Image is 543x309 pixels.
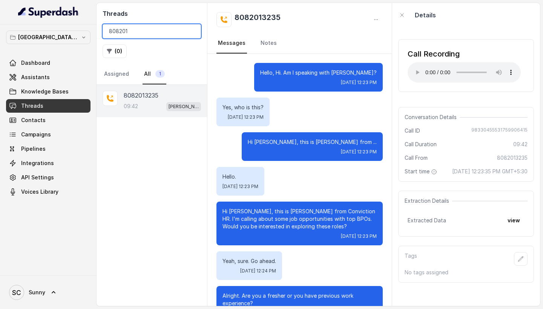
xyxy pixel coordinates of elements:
[6,85,90,98] a: Knowledge Bases
[6,282,90,303] a: Sunny
[124,91,158,100] p: 8082013235
[21,102,43,110] span: Threads
[103,64,201,84] nav: Tabs
[408,49,521,59] div: Call Recording
[408,217,446,224] span: Extracted Data
[12,289,21,297] text: SC
[21,145,46,153] span: Pipelines
[6,99,90,113] a: Threads
[21,159,54,167] span: Integrations
[235,12,281,27] h2: 8082013235
[408,62,521,83] audio: Your browser does not support the audio element.
[21,188,58,196] span: Voices Library
[341,149,377,155] span: [DATE] 12:23 PM
[21,131,51,138] span: Campaigns
[155,70,165,78] span: 1
[21,88,69,95] span: Knowledge Bases
[405,127,420,135] span: Call ID
[6,128,90,141] a: Campaigns
[452,168,528,175] span: [DATE] 12:23:35 PM GMT+5:30
[6,185,90,199] a: Voices Library
[513,141,528,148] span: 09:42
[341,233,377,239] span: [DATE] 12:23 PM
[103,64,130,84] a: Assigned
[222,104,264,111] p: Yes, who is this?
[405,269,528,276] p: No tags assigned
[341,80,377,86] span: [DATE] 12:23 PM
[169,103,199,110] p: [PERSON_NAME] Mumbai Conviction HR Outbound Assistant
[248,138,377,146] p: Hi [PERSON_NAME], this is [PERSON_NAME] from ...
[405,168,439,175] span: Start time
[6,171,90,184] a: API Settings
[405,113,460,121] span: Conversation Details
[222,208,377,230] p: Hi [PERSON_NAME], this is [PERSON_NAME] from Conviction HR. I'm calling about some job opportunit...
[6,113,90,127] a: Contacts
[6,142,90,156] a: Pipelines
[405,252,417,266] p: Tags
[216,33,383,54] nav: Tabs
[103,24,201,38] input: Search by Call ID or Phone Number
[6,70,90,84] a: Assistants
[240,268,276,274] span: [DATE] 12:24 PM
[405,154,428,162] span: Call From
[21,116,46,124] span: Contacts
[405,141,437,148] span: Call Duration
[415,11,436,20] p: Details
[103,44,127,58] button: (0)
[6,31,90,44] button: [GEOGRAPHIC_DATA] - [GEOGRAPHIC_DATA] - [GEOGRAPHIC_DATA]
[503,214,525,227] button: view
[6,56,90,70] a: Dashboard
[103,9,201,18] h2: Threads
[222,184,258,190] span: [DATE] 12:23 PM
[18,33,78,42] p: [GEOGRAPHIC_DATA] - [GEOGRAPHIC_DATA] - [GEOGRAPHIC_DATA]
[259,33,278,54] a: Notes
[497,154,528,162] span: 8082013235
[228,114,264,120] span: [DATE] 12:23 PM
[222,173,258,181] p: Hello.
[216,33,247,54] a: Messages
[222,292,377,307] p: Alright. Are you a fresher or you have previous work experience?
[124,102,138,110] p: 09:42
[222,257,276,265] p: Yeah, sure. Go ahead.
[405,197,452,205] span: Extraction Details
[143,64,166,84] a: All1
[29,289,45,296] span: Sunny
[18,6,79,18] img: light.svg
[6,156,90,170] a: Integrations
[260,69,377,76] p: Hello, Hi. Am I speaking with [PERSON_NAME]?
[21,174,54,181] span: API Settings
[21,59,50,67] span: Dashboard
[21,73,50,81] span: Assistants
[471,127,528,135] span: 98330455531759906415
